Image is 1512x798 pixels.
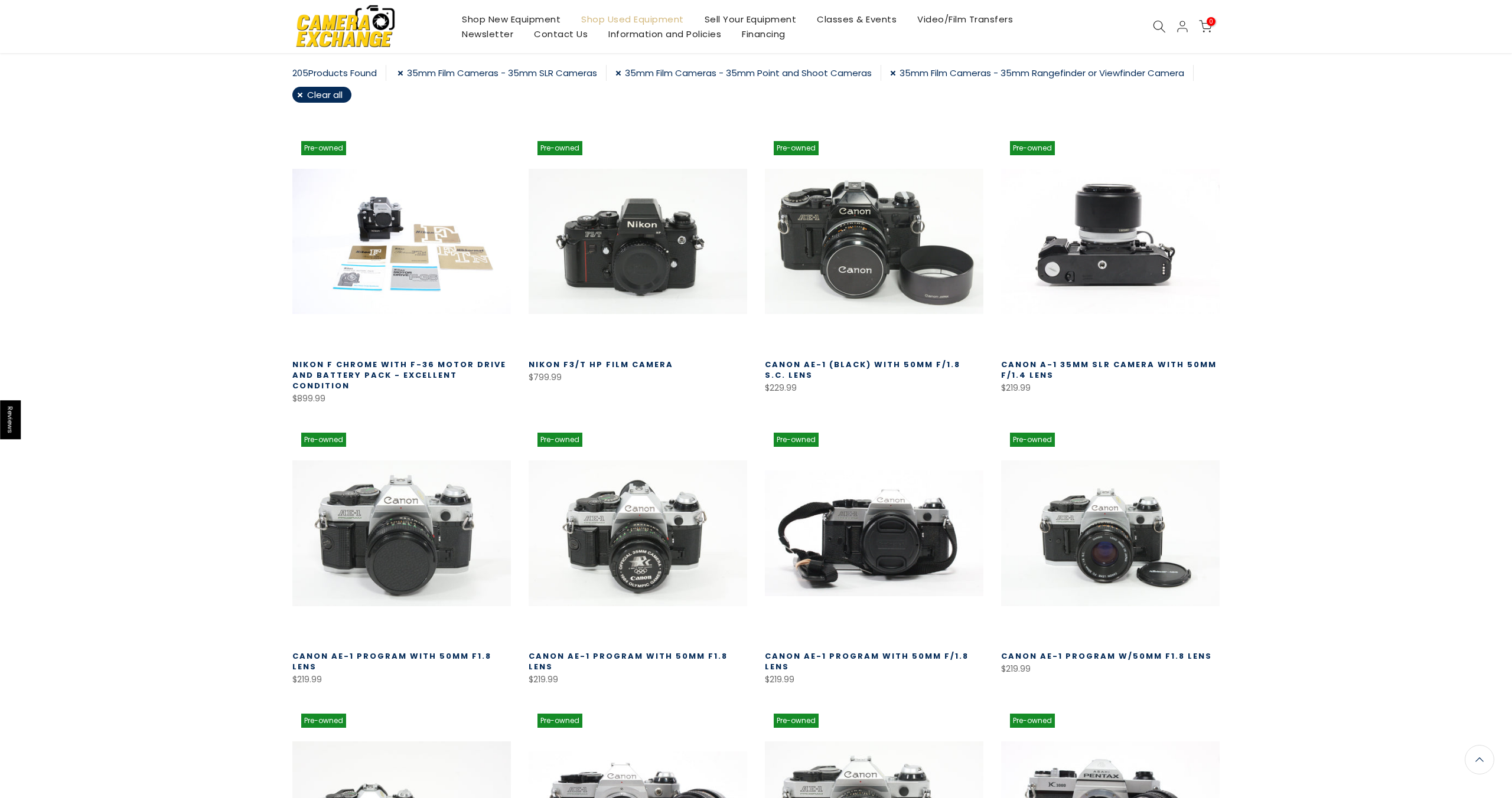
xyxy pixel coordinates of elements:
a: Contact Us [524,27,598,41]
a: 35mm Film Cameras - 35mm Point and Shoot Cameras [615,65,881,81]
a: Shop Used Equipment [571,12,695,27]
a: Canon AE-1 Program w/50mm F1.8 Lens [1001,650,1212,662]
a: Canon A-1 35mm SLR Camera with 50mm f/1.4 Lens [1001,359,1217,381]
a: Sell Your Equipment [694,12,807,27]
a: Financing [732,27,796,41]
a: Shop New Equipment [452,12,571,27]
a: Nikon F Chrome with F-36 Motor Drive and Battery Pack - Excellent Condition [292,359,506,391]
a: Nikon F3/T HP Film Camera [529,359,673,370]
div: $799.99 [529,370,747,385]
div: Products Found [292,65,386,81]
a: Canon AE-1 Program with 50mm f/1.8 Lens [765,650,969,672]
a: Information and Policies [598,27,732,41]
span: 0 [1207,17,1216,26]
div: $219.99 [1001,381,1220,395]
div: $219.99 [1001,662,1220,676]
a: Newsletter [452,27,524,41]
a: Classes & Events [807,12,907,27]
a: Canon AE-1 Program with 50mm F1.8 Lens [292,650,491,672]
div: $219.99 [292,672,511,687]
div: $229.99 [765,381,983,395]
span: 205 [292,67,308,79]
a: 0 [1199,20,1212,33]
a: Video/Film Transfers [907,12,1024,27]
a: Canon AE-1 (Black) with 50mm f/1.8 S.C. Lens [765,359,960,381]
div: $219.99 [765,672,983,687]
a: Clear all [292,87,351,103]
a: 35mm Film Cameras - 35mm Rangefinder or Viewfinder Camera [890,65,1194,81]
div: $219.99 [529,672,747,687]
a: 35mm Film Cameras - 35mm SLR Cameras [397,65,607,81]
a: Back to the top [1465,745,1494,774]
a: Canon AE-1 Program with 50mm F1.8 Lens [529,650,728,672]
div: $899.99 [292,391,511,406]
